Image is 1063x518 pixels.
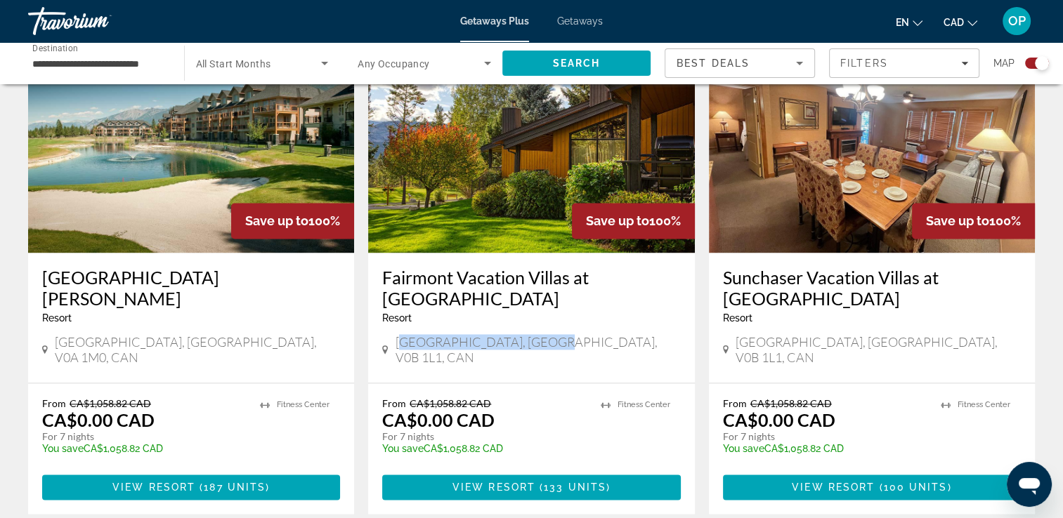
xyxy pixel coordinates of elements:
[829,48,979,78] button: Filters
[42,312,72,324] span: Resort
[396,334,681,365] span: [GEOGRAPHIC_DATA], [GEOGRAPHIC_DATA], V0B 1L1, CAN
[944,12,977,32] button: Change currency
[32,55,166,72] input: Select destination
[998,6,1035,36] button: User Menu
[958,400,1010,409] span: Fitness Center
[883,482,947,493] span: 100 units
[723,397,747,409] span: From
[723,430,927,443] p: For 7 nights
[944,17,964,28] span: CAD
[723,409,835,430] p: CA$0.00 CAD
[32,43,78,53] span: Destination
[112,482,195,493] span: View Resort
[204,482,266,493] span: 187 units
[723,443,764,454] span: You save
[926,213,989,228] span: Save up to
[28,28,354,253] img: Bighorn Meadows Resort
[535,482,611,493] span: ( )
[70,397,151,409] span: CA$1,058.82 CAD
[677,55,803,72] mat-select: Sort by
[42,443,246,454] p: CA$1,058.82 CAD
[452,482,535,493] span: View Resort
[28,3,169,39] a: Travorium
[382,312,412,324] span: Resort
[196,58,271,69] span: All Start Months
[723,474,1021,500] button: View Resort(100 units)
[382,443,586,454] p: CA$1,058.82 CAD
[358,58,430,69] span: Any Occupancy
[502,51,651,76] button: Search
[42,443,84,454] span: You save
[245,213,308,228] span: Save up to
[896,12,922,32] button: Change language
[840,58,888,69] span: Filters
[42,474,340,500] button: View Resort(187 units)
[736,334,1021,365] span: [GEOGRAPHIC_DATA], [GEOGRAPHIC_DATA], V0B 1L1, CAN
[792,482,875,493] span: View Resort
[42,409,155,430] p: CA$0.00 CAD
[382,474,680,500] button: View Resort(133 units)
[723,443,927,454] p: CA$1,058.82 CAD
[368,28,694,253] img: Fairmont Vacation Villas at Mountainside
[42,397,66,409] span: From
[382,397,406,409] span: From
[231,203,354,239] div: 100%
[677,58,750,69] span: Best Deals
[723,267,1021,309] a: Sunchaser Vacation Villas at [GEOGRAPHIC_DATA]
[460,15,529,27] a: Getaways Plus
[572,203,695,239] div: 100%
[42,267,340,309] a: [GEOGRAPHIC_DATA][PERSON_NAME]
[875,482,951,493] span: ( )
[42,430,246,443] p: For 7 nights
[1008,14,1026,28] span: OP
[723,312,752,324] span: Resort
[195,482,270,493] span: ( )
[709,28,1035,253] img: Sunchaser Vacation Villas at Riverview
[750,397,832,409] span: CA$1,058.82 CAD
[55,334,340,365] span: [GEOGRAPHIC_DATA], [GEOGRAPHIC_DATA], V0A 1M0, CAN
[544,482,606,493] span: 133 units
[557,15,603,27] a: Getaways
[618,400,670,409] span: Fitness Center
[552,58,600,69] span: Search
[1007,462,1052,507] iframe: Button to launch messaging window
[896,17,909,28] span: en
[912,203,1035,239] div: 100%
[410,397,491,409] span: CA$1,058.82 CAD
[382,267,680,309] a: Fairmont Vacation Villas at [GEOGRAPHIC_DATA]
[993,53,1015,73] span: Map
[277,400,330,409] span: Fitness Center
[382,430,586,443] p: For 7 nights
[586,213,649,228] span: Save up to
[382,443,424,454] span: You save
[382,409,495,430] p: CA$0.00 CAD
